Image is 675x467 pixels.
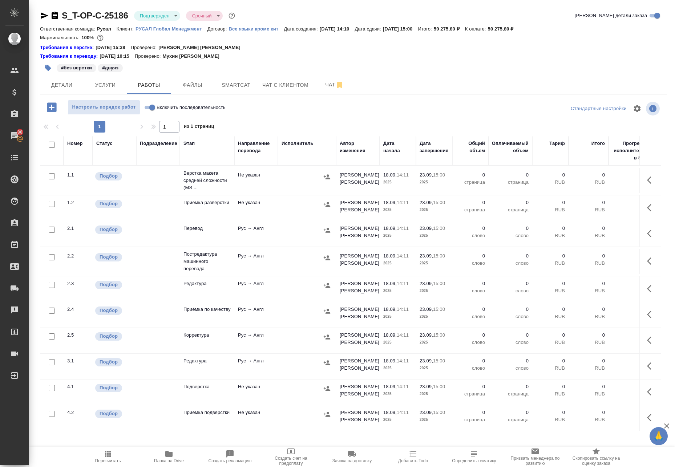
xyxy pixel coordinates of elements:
[336,379,380,405] td: [PERSON_NAME] [PERSON_NAME]
[227,11,237,20] button: Доп статусы указывают на важность/срочность заказа
[138,13,172,19] button: Подтвержден
[183,306,231,313] p: Приёмка по качеству
[433,358,445,364] p: 15:00
[383,206,412,214] p: 2025
[67,252,89,260] div: 2.2
[643,332,660,349] button: Здесь прячутся важные кнопки
[100,358,118,366] p: Подбор
[336,405,380,431] td: [PERSON_NAME] [PERSON_NAME]
[67,306,89,313] div: 2.4
[456,260,485,267] p: слово
[433,200,445,205] p: 15:00
[96,33,105,42] button: 0.00 RUB;
[183,357,231,365] p: Редактура
[536,280,565,287] p: 0
[398,458,428,463] span: Добавить Todo
[234,276,278,302] td: Рус → Англ
[456,287,485,295] p: слово
[132,81,166,90] span: Работы
[572,287,605,295] p: RUB
[433,306,445,312] p: 15:00
[456,357,485,365] p: 0
[397,172,409,178] p: 14:11
[40,60,56,76] button: Добавить тэг
[456,332,485,339] p: 0
[536,252,565,260] p: 0
[420,384,433,389] p: 23.09,
[492,280,529,287] p: 0
[383,384,397,389] p: 18.09,
[420,140,449,154] div: Дата завершения
[397,253,409,259] p: 14:11
[13,129,27,136] span: 80
[572,313,605,320] p: RUB
[643,280,660,297] button: Здесь прячутся важные кнопки
[183,280,231,287] p: Редактура
[420,365,449,372] p: 2025
[383,358,397,364] p: 18.09,
[67,171,89,179] div: 1.1
[383,260,412,267] p: 2025
[94,225,133,235] div: Можно подбирать исполнителей
[492,383,529,390] p: 0
[536,179,565,186] p: RUB
[56,64,97,70] span: без верстки
[67,383,89,390] div: 4.1
[131,44,159,51] p: Проверено:
[612,140,645,162] div: Прогресс исполнителя в SC
[97,26,117,32] p: Русал
[572,260,605,267] p: RUB
[572,232,605,239] p: RUB
[234,302,278,328] td: Рус → Англ
[643,383,660,401] button: Здесь прячутся важные кнопки
[102,64,118,72] p: #двуяз
[420,306,433,312] p: 23.09,
[383,140,412,154] div: Дата начала
[492,390,529,398] p: страница
[96,44,131,51] p: [DATE] 15:38
[492,357,529,365] p: 0
[566,447,627,467] button: Скопировать ссылку на оценку заказа
[572,332,605,339] p: 0
[572,306,605,313] p: 0
[397,306,409,312] p: 14:11
[383,365,412,372] p: 2025
[456,232,485,239] p: слово
[643,357,660,375] button: Здесь прячутся важные кнопки
[81,35,96,40] p: 100%
[420,287,449,295] p: 2025
[420,332,433,338] p: 23.09,
[572,199,605,206] p: 0
[420,253,433,259] p: 23.09,
[67,199,89,206] div: 1.2
[433,384,445,389] p: 15:00
[234,405,278,431] td: Не указан
[383,232,412,239] p: 2025
[219,81,254,90] span: Smartcat
[140,140,177,147] div: Подразделение
[117,26,136,32] p: Клиент:
[433,253,445,259] p: 15:00
[183,199,231,206] p: Приемка разверстки
[492,232,529,239] p: слово
[96,140,113,147] div: Статус
[88,81,123,90] span: Услуги
[40,53,100,60] a: Требования к переводу:
[40,35,81,40] p: Маржинальность:
[572,357,605,365] p: 0
[492,339,529,346] p: слово
[322,280,332,291] button: Назначить
[456,383,485,390] p: 0
[492,365,529,372] p: слово
[420,232,449,239] p: 2025
[154,458,184,463] span: Папка на Drive
[492,140,529,154] div: Оплачиваемый объем
[536,339,565,346] p: RUB
[572,383,605,390] p: 0
[322,409,332,420] button: Назначить
[420,358,433,364] p: 23.09,
[322,357,332,368] button: Назначить
[158,44,246,51] p: [PERSON_NAME] [PERSON_NAME]
[433,226,445,231] p: 15:00
[536,332,565,339] p: 0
